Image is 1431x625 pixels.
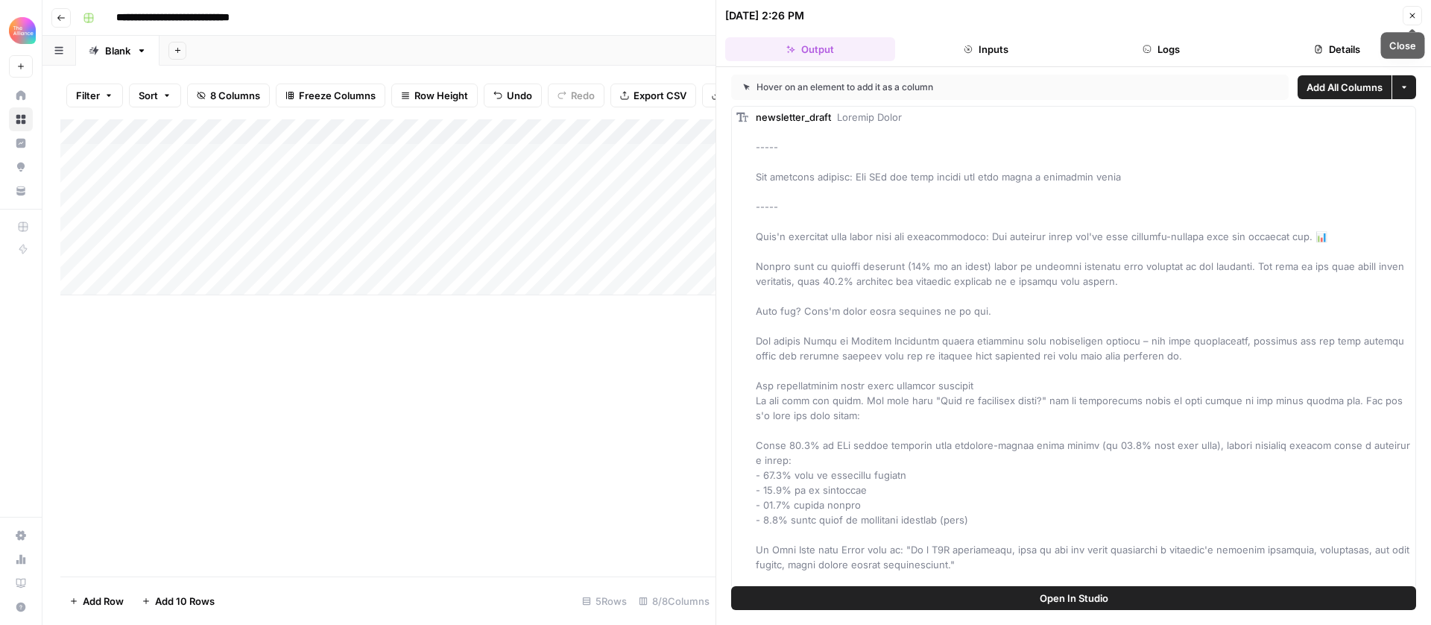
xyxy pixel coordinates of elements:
[133,589,224,613] button: Add 10 Rows
[725,37,895,61] button: Output
[299,88,376,103] span: Freeze Columns
[9,12,33,49] button: Workspace: Alliance
[139,88,158,103] span: Sort
[1298,75,1391,99] button: Add All Columns
[634,88,686,103] span: Export CSV
[129,84,181,107] button: Sort
[60,589,133,613] button: Add Row
[66,84,123,107] button: Filter
[210,88,260,103] span: 8 Columns
[9,595,33,619] button: Help + Support
[9,155,33,179] a: Opportunities
[414,88,468,103] span: Row Height
[633,589,715,613] div: 8/8 Columns
[725,8,804,23] div: [DATE] 2:26 PM
[1252,37,1422,61] button: Details
[571,88,595,103] span: Redo
[76,88,100,103] span: Filter
[484,84,542,107] button: Undo
[9,17,36,44] img: Alliance Logo
[9,571,33,595] a: Learning Hub
[731,586,1416,610] button: Open In Studio
[756,111,831,123] span: newsletter_draft
[1077,37,1247,61] button: Logs
[9,524,33,547] a: Settings
[76,36,159,66] a: Blank
[743,81,1105,94] div: Hover on an element to add it as a column
[610,84,696,107] button: Export CSV
[1307,80,1383,95] span: Add All Columns
[276,84,385,107] button: Freeze Columns
[1040,591,1108,606] span: Open In Studio
[9,107,33,131] a: Browse
[576,589,633,613] div: 5 Rows
[83,594,124,609] span: Add Row
[507,88,532,103] span: Undo
[155,594,215,609] span: Add 10 Rows
[548,84,604,107] button: Redo
[391,84,478,107] button: Row Height
[9,179,33,203] a: Your Data
[187,84,270,107] button: 8 Columns
[9,131,33,155] a: Insights
[9,547,33,571] a: Usage
[105,43,130,58] div: Blank
[9,84,33,107] a: Home
[901,37,1071,61] button: Inputs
